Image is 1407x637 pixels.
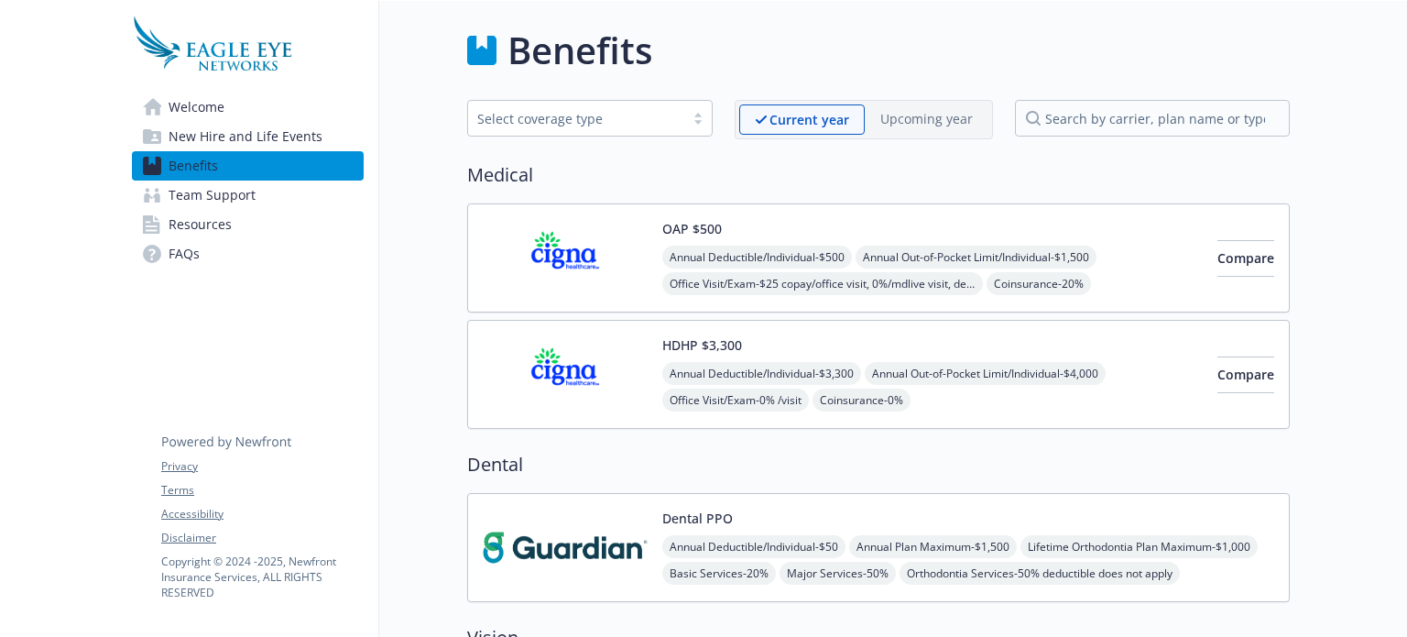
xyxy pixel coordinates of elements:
span: New Hire and Life Events [169,122,322,151]
span: Office Visit/Exam - $25 copay/office visit, 0%/mdlive visit, deductible does not apply [662,272,983,295]
span: Compare [1217,249,1274,267]
span: Major Services - 50% [780,562,896,585]
a: Team Support [132,181,364,210]
p: Current year [769,110,849,129]
span: Team Support [169,181,256,210]
a: FAQs [132,239,364,269]
span: FAQs [169,239,200,269]
img: Guardian carrier logo [483,509,648,587]
button: OAP $500 [662,219,722,238]
span: Benefits [169,151,218,181]
h1: Benefits [507,23,652,78]
a: Privacy [161,458,363,475]
img: CIGNA carrier logo [483,335,648,413]
button: Compare [1217,240,1274,277]
span: Coinsurance - 20% [987,272,1091,295]
span: Annual Deductible/Individual - $3,300 [662,362,861,385]
span: Lifetime Orthodontia Plan Maximum - $1,000 [1020,535,1258,558]
a: Accessibility [161,506,363,522]
a: Terms [161,482,363,499]
span: Welcome [169,93,224,122]
span: Upcoming year [865,104,988,135]
a: Welcome [132,93,364,122]
span: Resources [169,210,232,239]
a: Benefits [132,151,364,181]
h2: Medical [467,161,1290,189]
div: Select coverage type [477,109,675,128]
span: Orthodontia Services - 50% deductible does not apply [900,562,1180,585]
span: Annual Deductible/Individual - $50 [662,535,845,558]
a: New Hire and Life Events [132,122,364,151]
span: Coinsurance - 0% [813,389,911,412]
span: Annual Out-of-Pocket Limit/Individual - $1,500 [856,246,1096,269]
p: Upcoming year [880,109,973,128]
img: CIGNA carrier logo [483,219,648,297]
a: Disclaimer [161,530,363,546]
button: HDHP $3,300 [662,335,742,355]
span: Compare [1217,366,1274,383]
input: search by carrier, plan name or type [1015,100,1290,137]
p: Copyright © 2024 - 2025 , Newfront Insurance Services, ALL RIGHTS RESERVED [161,554,363,600]
h2: Dental [467,451,1290,478]
span: Office Visit/Exam - 0% /visit [662,389,809,412]
span: Basic Services - 20% [662,562,776,585]
button: Compare [1217,357,1274,393]
span: Annual Deductible/Individual - $500 [662,246,852,269]
a: Resources [132,210,364,239]
span: Annual Plan Maximum - $1,500 [849,535,1017,558]
button: Dental PPO [662,509,733,528]
span: Annual Out-of-Pocket Limit/Individual - $4,000 [865,362,1106,385]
